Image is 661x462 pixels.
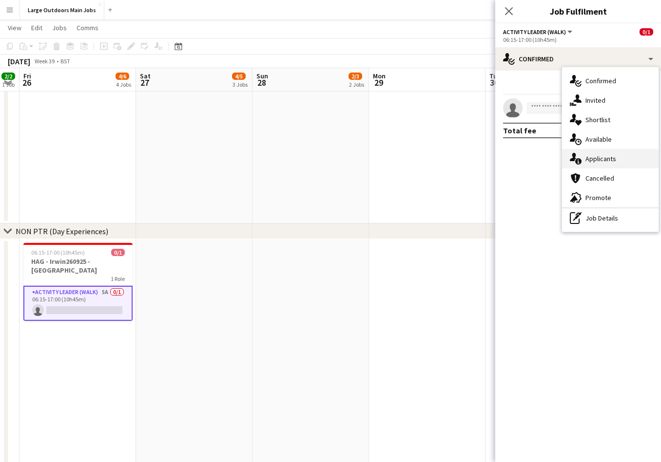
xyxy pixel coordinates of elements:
[232,73,246,80] span: 4/5
[8,23,21,32] span: View
[562,71,659,91] div: Confirmed
[562,149,659,168] div: Applicants
[562,208,659,228] div: Job Details
[503,126,536,135] div: Total fee
[1,73,15,80] span: 2/2
[255,77,268,88] span: 28
[23,243,133,321] app-job-card: 06:15-17:00 (10h45m)0/1HAG - Irwin260925 - [GEOGRAPHIC_DATA]1 RoleActivity Leader (Walk)5A0/106:1...
[349,81,364,88] div: 2 Jobs
[562,110,659,129] div: Shortlist
[22,77,31,88] span: 26
[60,57,70,65] div: BST
[8,56,30,66] div: [DATE]
[495,47,661,71] div: Confirmed
[256,72,268,80] span: Sun
[349,73,362,80] span: 2/3
[2,81,15,88] div: 1 Job
[16,226,108,236] div: NON PTR (Day Experiences)
[48,21,71,34] a: Jobs
[503,28,566,36] span: Activity Leader (Walk)
[116,81,131,88] div: 4 Jobs
[23,257,133,275] h3: HAG - Irwin260925 - [GEOGRAPHIC_DATA]
[32,57,57,65] span: Week 39
[562,188,659,207] div: Promote
[31,249,85,256] span: 06:15-17:00 (10h45m)
[116,73,129,80] span: 4/6
[27,21,46,34] a: Edit
[371,77,386,88] span: 29
[562,129,659,149] div: Available
[562,168,659,188] div: Cancelled
[233,81,248,88] div: 3 Jobs
[140,72,151,80] span: Sat
[488,77,501,88] span: 30
[562,91,659,110] div: Invited
[111,249,125,256] span: 0/1
[503,28,574,36] button: Activity Leader (Walk)
[138,77,151,88] span: 27
[373,72,386,80] span: Mon
[23,72,31,80] span: Fri
[503,36,653,43] div: 06:15-17:00 (10h45m)
[23,286,133,321] app-card-role: Activity Leader (Walk)5A0/106:15-17:00 (10h45m)
[640,28,653,36] span: 0/1
[4,21,25,34] a: View
[73,21,102,34] a: Comms
[20,0,104,19] button: Large Outdoors Main Jobs
[489,72,501,80] span: Tue
[77,23,98,32] span: Comms
[495,5,661,18] h3: Job Fulfilment
[111,275,125,282] span: 1 Role
[31,23,42,32] span: Edit
[52,23,67,32] span: Jobs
